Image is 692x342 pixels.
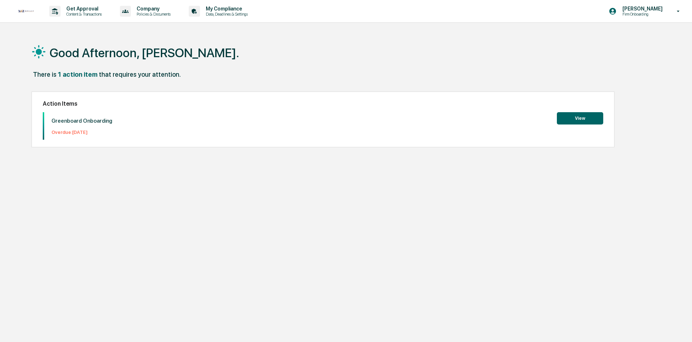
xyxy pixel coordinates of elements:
button: View [557,112,603,124]
a: View [557,114,603,121]
p: Data, Deadlines & Settings [200,12,251,17]
p: Policies & Documents [131,12,174,17]
div: 1 action item [58,71,97,78]
p: Overdue: [DATE] [51,130,112,135]
p: My Compliance [200,6,251,12]
p: Firm Onboarding [617,12,666,17]
h1: Good Afternoon, [PERSON_NAME]. [50,46,239,60]
div: that requires your attention. [99,71,181,78]
h2: Action Items [43,100,603,107]
p: Greenboard Onboarding [51,118,112,124]
p: Content & Transactions [61,12,105,17]
p: Get Approval [61,6,105,12]
img: logo [17,9,35,14]
p: [PERSON_NAME] [617,6,666,12]
p: Company [131,6,174,12]
div: There is [33,71,57,78]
